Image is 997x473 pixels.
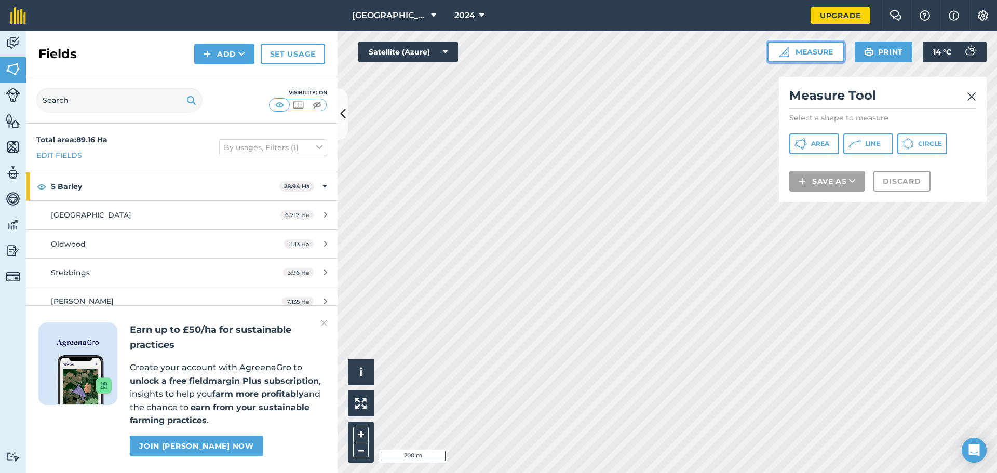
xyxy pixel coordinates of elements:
[359,366,362,379] span: i
[6,88,20,102] img: svg+xml;base64,PD94bWwgdmVyc2lvbj0iMS4wIiBlbmNvZGluZz0idXRmLTgiPz4KPCEtLSBHZW5lcmF0b3I6IEFkb2JlIE...
[789,133,839,154] button: Area
[292,100,305,110] img: svg+xml;base64,PHN2ZyB4bWxucz0iaHR0cDovL3d3dy53My5vcmcvMjAwMC9zdmciIHdpZHRoPSI1MCIgaGVpZ2h0PSI0MC...
[130,402,309,426] strong: earn from your sustainable farming practices
[6,269,20,284] img: svg+xml;base64,PD94bWwgdmVyc2lvbj0iMS4wIiBlbmNvZGluZz0idXRmLTgiPz4KPCEtLSBHZW5lcmF0b3I6IEFkb2JlIE...
[186,94,196,106] img: svg+xml;base64,PHN2ZyB4bWxucz0iaHR0cDovL3d3dy53My5vcmcvMjAwMC9zdmciIHdpZHRoPSIxOSIgaGVpZ2h0PSIyNC...
[282,297,314,306] span: 7.135 Ha
[37,180,46,193] img: svg+xml;base64,PHN2ZyB4bWxucz0iaHR0cDovL3d3dy53My5vcmcvMjAwMC9zdmciIHdpZHRoPSIxOCIgaGVpZ2h0PSIyNC...
[51,210,131,220] span: [GEOGRAPHIC_DATA]
[6,217,20,233] img: svg+xml;base64,PD94bWwgdmVyc2lvbj0iMS4wIiBlbmNvZGluZz0idXRmLTgiPz4KPCEtLSBHZW5lcmF0b3I6IEFkb2JlIE...
[454,9,475,22] span: 2024
[273,100,286,110] img: svg+xml;base64,PHN2ZyB4bWxucz0iaHR0cDovL3d3dy53My5vcmcvMjAwMC9zdmciIHdpZHRoPSI1MCIgaGVpZ2h0PSI0MC...
[26,287,338,315] a: [PERSON_NAME]7.135 Ha
[6,243,20,259] img: svg+xml;base64,PD94bWwgdmVyc2lvbj0iMS4wIiBlbmNvZGluZz0idXRmLTgiPz4KPCEtLSBHZW5lcmF0b3I6IEFkb2JlIE...
[26,230,338,258] a: Oldwood11.13 Ha
[865,140,880,148] span: Line
[353,442,369,457] button: –
[6,191,20,207] img: svg+xml;base64,PD94bWwgdmVyc2lvbj0iMS4wIiBlbmNvZGluZz0idXRmLTgiPz4KPCEtLSBHZW5lcmF0b3I6IEFkb2JlIE...
[6,61,20,77] img: svg+xml;base64,PHN2ZyB4bWxucz0iaHR0cDovL3d3dy53My5vcmcvMjAwMC9zdmciIHdpZHRoPSI1NiIgaGVpZ2h0PSI2MC...
[977,10,989,21] img: A cog icon
[933,42,951,62] span: 14 ° C
[130,361,325,427] p: Create your account with AgreenaGro to , insights to help you and the chance to .
[26,201,338,229] a: [GEOGRAPHIC_DATA]6.717 Ha
[855,42,913,62] button: Print
[789,171,865,192] button: Save as
[204,48,211,60] img: svg+xml;base64,PHN2ZyB4bWxucz0iaHR0cDovL3d3dy53My5vcmcvMjAwMC9zdmciIHdpZHRoPSIxNCIgaGVpZ2h0PSIyNC...
[6,113,20,129] img: svg+xml;base64,PHN2ZyB4bWxucz0iaHR0cDovL3d3dy53My5vcmcvMjAwMC9zdmciIHdpZHRoPSI1NiIgaGVpZ2h0PSI2MC...
[353,427,369,442] button: +
[51,268,90,277] span: Stebbings
[51,239,86,249] span: Oldwood
[321,317,327,329] img: svg+xml;base64,PHN2ZyB4bWxucz0iaHR0cDovL3d3dy53My5vcmcvMjAwMC9zdmciIHdpZHRoPSIyMiIgaGVpZ2h0PSIzMC...
[799,175,806,187] img: svg+xml;base64,PHN2ZyB4bWxucz0iaHR0cDovL3d3dy53My5vcmcvMjAwMC9zdmciIHdpZHRoPSIxNCIgaGVpZ2h0PSIyNC...
[811,7,870,24] a: Upgrade
[219,139,327,156] button: By usages, Filters (1)
[280,210,314,219] span: 6.717 Ha
[767,42,844,62] button: Measure
[284,183,310,190] strong: 28.94 Ha
[130,376,319,386] strong: unlock a free fieldmargin Plus subscription
[873,171,931,192] button: Discard
[358,42,458,62] button: Satellite (Azure)
[38,46,77,62] h2: Fields
[311,100,324,110] img: svg+xml;base64,PHN2ZyB4bWxucz0iaHR0cDovL3d3dy53My5vcmcvMjAwMC9zdmciIHdpZHRoPSI1MCIgaGVpZ2h0PSI0MC...
[811,140,829,148] span: Area
[897,133,947,154] button: Circle
[6,139,20,155] img: svg+xml;base64,PHN2ZyB4bWxucz0iaHR0cDovL3d3dy53My5vcmcvMjAwMC9zdmciIHdpZHRoPSI1NiIgaGVpZ2h0PSI2MC...
[194,44,254,64] button: Add
[26,172,338,200] div: S Barley28.94 Ha
[919,10,931,21] img: A question mark icon
[10,7,26,24] img: fieldmargin Logo
[36,135,107,144] strong: Total area : 89.16 Ha
[36,88,203,113] input: Search
[843,133,893,154] button: Line
[352,9,427,22] span: [GEOGRAPHIC_DATA]
[130,436,263,456] a: Join [PERSON_NAME] now
[923,42,987,62] button: 14 °C
[918,140,942,148] span: Circle
[26,259,338,287] a: Stebbings3.96 Ha
[789,113,976,123] p: Select a shape to measure
[960,42,980,62] img: svg+xml;base64,PD94bWwgdmVyc2lvbj0iMS4wIiBlbmNvZGluZz0idXRmLTgiPz4KPCEtLSBHZW5lcmF0b3I6IEFkb2JlIE...
[6,452,20,462] img: svg+xml;base64,PD94bWwgdmVyc2lvbj0iMS4wIiBlbmNvZGluZz0idXRmLTgiPz4KPCEtLSBHZW5lcmF0b3I6IEFkb2JlIE...
[51,172,279,200] strong: S Barley
[6,165,20,181] img: svg+xml;base64,PD94bWwgdmVyc2lvbj0iMS4wIiBlbmNvZGluZz0idXRmLTgiPz4KPCEtLSBHZW5lcmF0b3I6IEFkb2JlIE...
[36,150,82,161] a: Edit fields
[283,268,314,277] span: 3.96 Ha
[6,35,20,51] img: svg+xml;base64,PD94bWwgdmVyc2lvbj0iMS4wIiBlbmNvZGluZz0idXRmLTgiPz4KPCEtLSBHZW5lcmF0b3I6IEFkb2JlIE...
[864,46,874,58] img: svg+xml;base64,PHN2ZyB4bWxucz0iaHR0cDovL3d3dy53My5vcmcvMjAwMC9zdmciIHdpZHRoPSIxOSIgaGVpZ2h0PSIyNC...
[890,10,902,21] img: Two speech bubbles overlapping with the left bubble in the forefront
[130,322,325,353] h2: Earn up to £50/ha for sustainable practices
[348,359,374,385] button: i
[51,296,114,306] span: [PERSON_NAME]
[789,87,976,109] h2: Measure Tool
[284,239,314,248] span: 11.13 Ha
[779,47,789,57] img: Ruler icon
[949,9,959,22] img: svg+xml;base64,PHN2ZyB4bWxucz0iaHR0cDovL3d3dy53My5vcmcvMjAwMC9zdmciIHdpZHRoPSIxNyIgaGVpZ2h0PSIxNy...
[269,89,327,97] div: Visibility: On
[58,355,112,404] img: Screenshot of the Gro app
[355,398,367,409] img: Four arrows, one pointing top left, one top right, one bottom right and the last bottom left
[261,44,325,64] a: Set usage
[212,389,304,399] strong: farm more profitably
[962,438,987,463] div: Open Intercom Messenger
[967,90,976,103] img: svg+xml;base64,PHN2ZyB4bWxucz0iaHR0cDovL3d3dy53My5vcmcvMjAwMC9zdmciIHdpZHRoPSIyMiIgaGVpZ2h0PSIzMC...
